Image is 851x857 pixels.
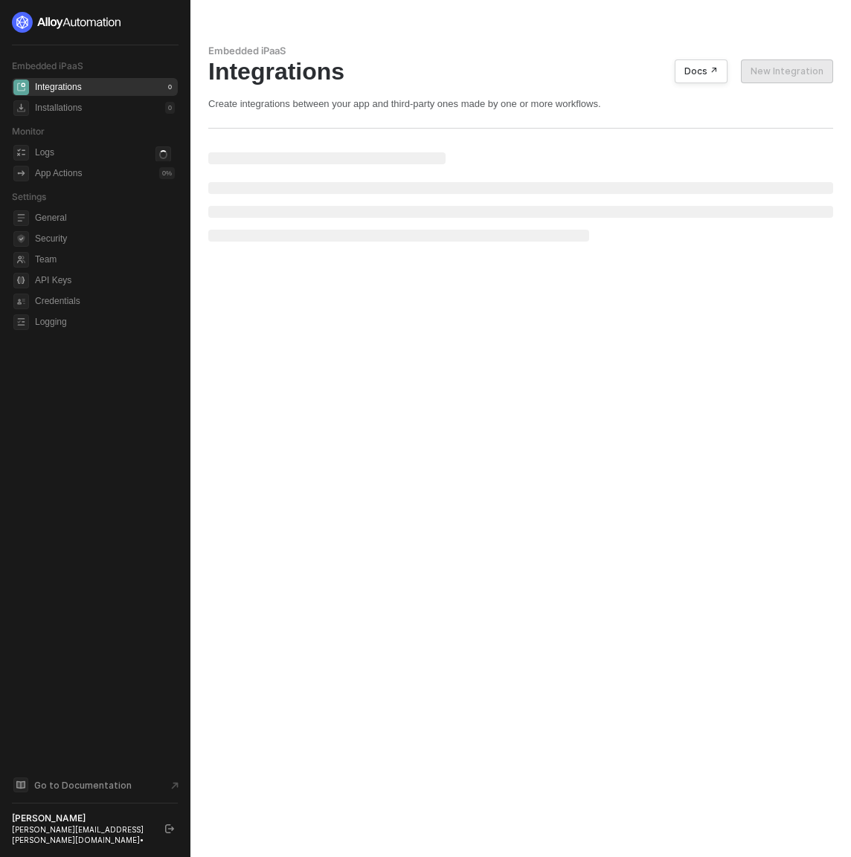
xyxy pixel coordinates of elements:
[13,100,29,116] span: installations
[13,273,29,288] span: api-key
[35,81,82,94] div: Integrations
[13,210,29,226] span: general
[13,252,29,268] span: team
[675,59,728,83] button: Docs ↗
[165,824,174,833] span: logout
[208,45,833,57] div: Embedded iPaaS
[13,80,29,95] span: integrations
[13,294,29,309] span: credentials
[12,126,45,137] span: Monitor
[208,97,833,110] div: Create integrations between your app and third-party ones made by one or more workflows.
[35,209,175,227] span: General
[34,779,132,792] span: Go to Documentation
[208,57,833,85] div: Integrations
[684,65,718,77] div: Docs ↗
[13,166,29,181] span: icon-app-actions
[741,59,833,83] button: New Integration
[13,145,29,161] span: icon-logs
[167,778,182,793] span: document-arrow
[12,60,83,71] span: Embedded iPaaS
[13,231,29,247] span: security
[35,250,175,268] span: Team
[12,812,152,824] div: [PERSON_NAME]
[165,81,175,93] div: 0
[35,146,54,159] div: Logs
[12,824,152,845] div: [PERSON_NAME][EMAIL_ADDRESS][PERSON_NAME][DOMAIN_NAME] •
[12,191,46,202] span: Settings
[35,167,82,180] div: App Actions
[13,777,28,792] span: documentation
[35,230,175,248] span: Security
[159,167,175,179] div: 0 %
[12,12,178,33] a: logo
[165,102,175,114] div: 0
[35,292,175,310] span: Credentials
[35,313,175,331] span: Logging
[35,102,82,114] div: Installations
[12,776,179,794] a: Knowledge Base
[13,314,29,330] span: logging
[12,12,122,33] img: logo
[155,146,171,162] span: icon-loader
[35,271,175,289] span: API Keys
